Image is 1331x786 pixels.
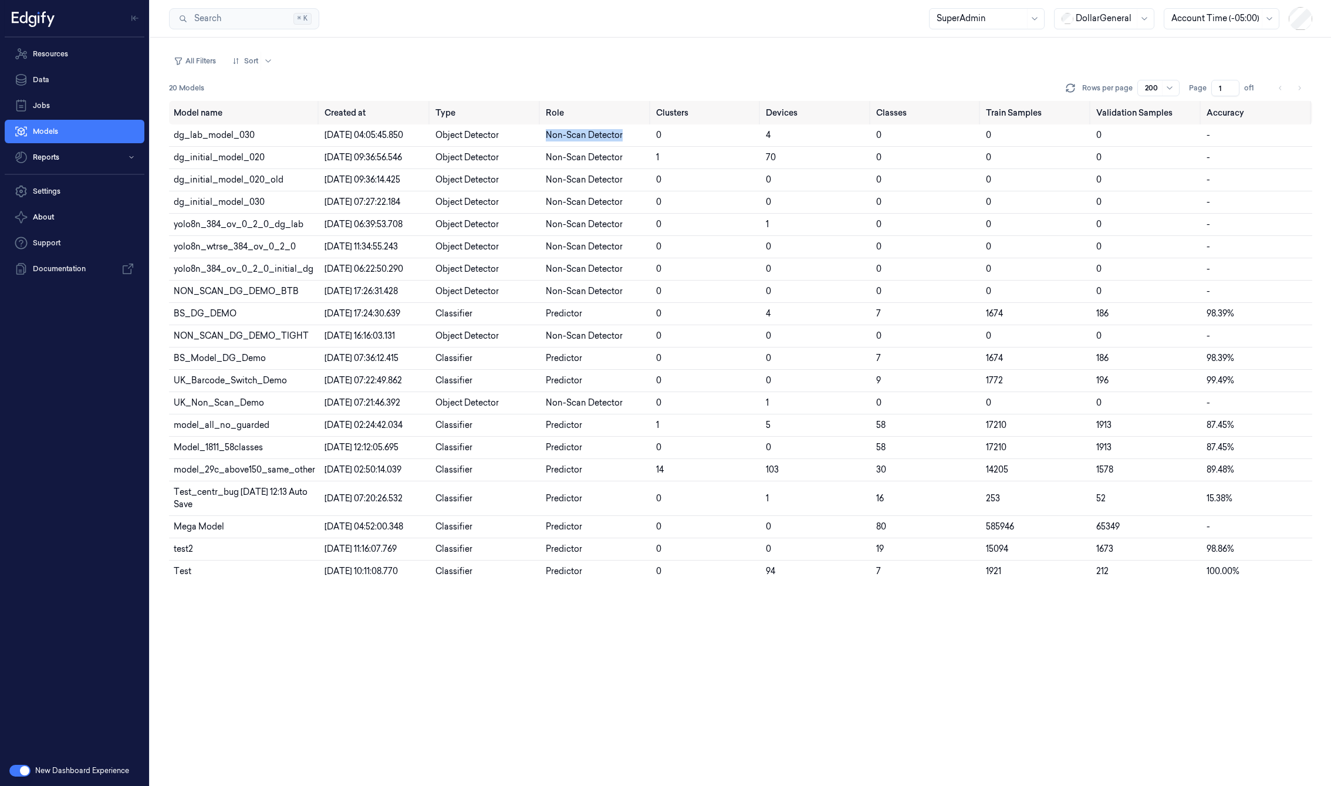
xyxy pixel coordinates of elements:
[1207,174,1210,185] span: -
[5,205,144,229] button: About
[766,241,771,252] span: 0
[761,101,871,124] th: Devices
[986,264,991,274] span: 0
[1096,566,1109,576] span: 212
[174,375,287,386] span: UK_Barcode_Switch_Demo
[656,308,661,319] span: 0
[986,353,1003,363] span: 1674
[546,174,623,185] span: Non-Scan Detector
[876,464,886,475] span: 30
[435,308,472,319] span: Classifier
[174,420,269,430] span: model_all_no_guarded
[5,120,144,143] a: Models
[1096,420,1112,430] span: 1913
[876,152,881,163] span: 0
[656,442,661,453] span: 0
[546,197,623,207] span: Non-Scan Detector
[325,544,397,554] span: [DATE] 11:16:07.769
[1096,330,1102,341] span: 0
[1272,80,1308,96] nav: pagination
[656,420,659,430] span: 1
[766,353,771,363] span: 0
[174,442,263,453] span: Model_1811_58classes
[656,521,661,532] span: 0
[435,264,499,274] span: Object Detector
[876,130,881,140] span: 0
[546,308,582,319] span: Predictor
[435,130,499,140] span: Object Detector
[766,566,775,576] span: 94
[986,521,1014,532] span: 585946
[766,286,771,296] span: 0
[656,493,661,504] span: 0
[876,308,881,319] span: 7
[656,464,664,475] span: 14
[435,330,499,341] span: Object Detector
[546,397,623,408] span: Non-Scan Detector
[651,101,761,124] th: Clusters
[1096,197,1102,207] span: 0
[546,130,623,140] span: Non-Scan Detector
[5,42,144,66] a: Resources
[766,174,771,185] span: 0
[546,493,582,504] span: Predictor
[1096,152,1102,163] span: 0
[169,8,319,29] button: Search⌘K
[986,375,1003,386] span: 1772
[876,493,884,504] span: 16
[1207,353,1234,363] span: 98.39%
[169,52,221,70] button: All Filters
[1096,286,1102,296] span: 0
[546,152,623,163] span: Non-Scan Detector
[1092,101,1202,124] th: Validation Samples
[1082,83,1133,93] p: Rows per page
[431,101,541,124] th: Type
[174,487,308,510] span: Test_centr_bug [DATE] 12:13 Auto Save
[986,330,991,341] span: 0
[174,174,283,185] span: dg_initial_model_020_old
[1189,83,1207,93] span: Page
[766,493,769,504] span: 1
[174,152,265,163] span: dg_initial_model_020
[876,197,881,207] span: 0
[325,442,398,453] span: [DATE] 12:12:05.695
[174,566,191,576] span: Test
[435,241,499,252] span: Object Detector
[986,286,991,296] span: 0
[1207,544,1234,554] span: 98.86%
[325,353,398,363] span: [DATE] 07:36:12.415
[5,146,144,169] button: Reports
[435,286,499,296] span: Object Detector
[174,197,265,207] span: dg_initial_model_030
[986,308,1003,319] span: 1674
[546,566,582,576] span: Predictor
[1207,566,1239,576] span: 100.00%
[174,286,299,296] span: NON_SCAN_DG_DEMO_BTB
[876,544,884,554] span: 19
[876,241,881,252] span: 0
[546,420,582,430] span: Predictor
[546,442,582,453] span: Predictor
[1096,493,1106,504] span: 52
[169,101,320,124] th: Model name
[656,330,661,341] span: 0
[325,397,400,408] span: [DATE] 07:21:46.392
[1207,152,1210,163] span: -
[876,286,881,296] span: 0
[1207,197,1210,207] span: -
[325,330,395,341] span: [DATE] 16:16:03.131
[656,219,661,230] span: 0
[656,566,661,576] span: 0
[656,174,661,185] span: 0
[325,241,398,252] span: [DATE] 11:34:55.243
[1202,101,1312,124] th: Accuracy
[174,521,224,532] span: Mega Model
[656,130,661,140] span: 0
[325,219,403,230] span: [DATE] 06:39:53.708
[325,308,400,319] span: [DATE] 17:24:30.639
[435,544,472,554] span: Classifier
[5,68,144,92] a: Data
[986,397,991,408] span: 0
[174,241,296,252] span: yolo8n_wtrse_384_ov_0_2_0
[174,264,313,274] span: yolo8n_384_ov_0_2_0_initial_dg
